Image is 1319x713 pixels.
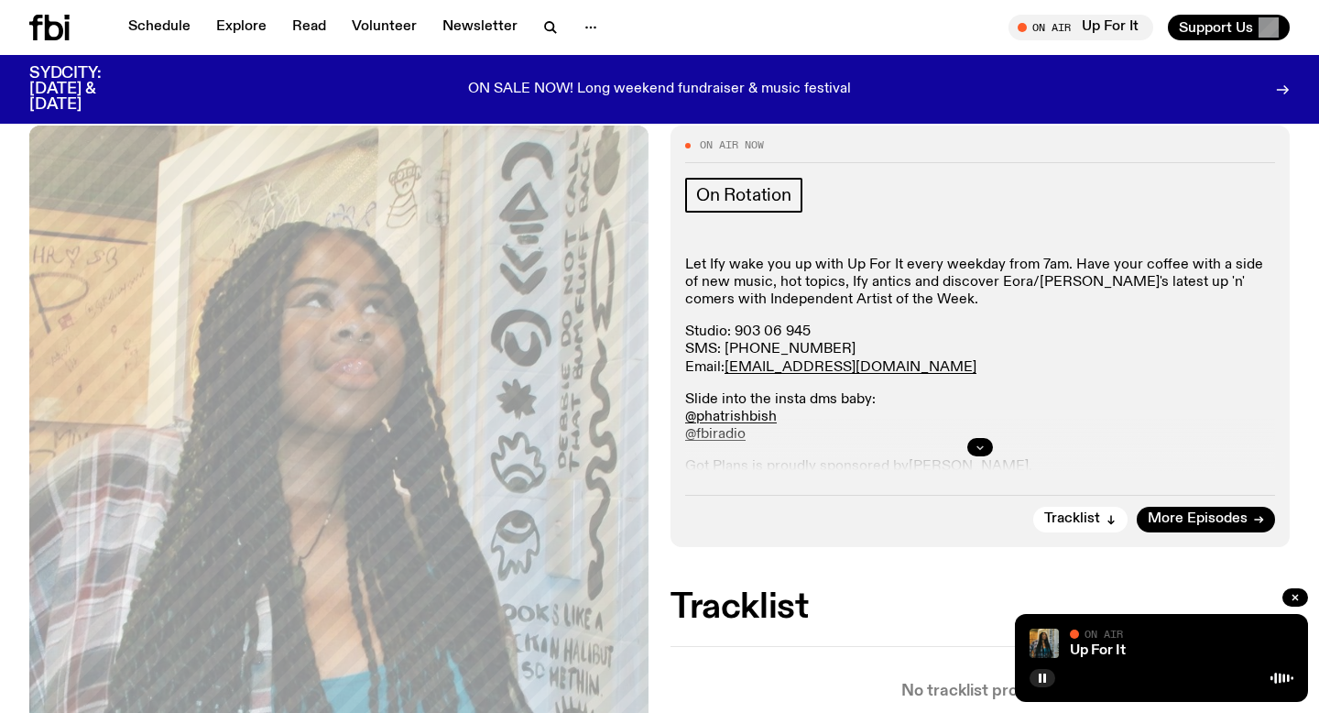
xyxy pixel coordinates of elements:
[696,185,791,205] span: On Rotation
[117,15,202,40] a: Schedule
[685,178,802,213] a: On Rotation
[685,410,777,424] a: @phatrishbish
[1008,15,1153,40] button: On AirUp For It
[1148,512,1248,526] span: More Episodes
[725,360,976,375] a: [EMAIL_ADDRESS][DOMAIN_NAME]
[431,15,529,40] a: Newsletter
[670,591,1290,624] h2: Tracklist
[685,391,1275,444] p: Slide into the insta dms baby:
[1044,512,1100,526] span: Tracklist
[685,257,1275,310] p: Let Ify wake you up with Up For It every weekday from 7am. Have your coffee with a side of new mu...
[29,66,147,113] h3: SYDCITY: [DATE] & [DATE]
[341,15,428,40] a: Volunteer
[670,684,1290,699] p: No tracklist provided
[1137,507,1275,532] a: More Episodes
[281,15,337,40] a: Read
[1168,15,1290,40] button: Support Us
[700,140,764,150] span: On Air Now
[468,82,851,98] p: ON SALE NOW! Long weekend fundraiser & music festival
[205,15,278,40] a: Explore
[1070,643,1126,658] a: Up For It
[1179,19,1253,36] span: Support Us
[1085,628,1123,640] span: On Air
[1033,507,1128,532] button: Tracklist
[1030,629,1059,658] img: Ify - a Brown Skin girl with black braided twists, looking up to the side with her tongue stickin...
[685,324,1275,377] p: Studio: 903 06 945 SMS: [PHONE_NUMBER] Email:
